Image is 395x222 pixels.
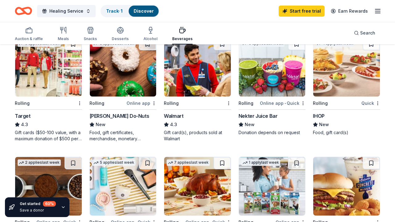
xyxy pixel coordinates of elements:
img: Image for Just Love Coffee [15,157,82,216]
a: Earn Rewards [327,6,372,17]
div: Save a donor [20,208,56,213]
div: Target [15,112,31,120]
div: Rolling [15,100,30,107]
button: Alcohol [143,24,157,44]
a: Discover [134,8,154,14]
div: Nekter Juice Bar [239,112,278,120]
a: Home [15,4,32,18]
div: Food, gift certificates, merchandise, monetary donations [89,129,157,142]
span: New [319,121,329,128]
img: Image for Culver's [313,157,380,216]
a: Image for IHOP1 applylast weekRollingQuickIHOPNewFood, gift card(s) [313,38,380,136]
span: 4.3 [170,121,177,128]
div: Rolling [164,100,179,107]
a: Image for Shipley Do-Nuts3 applieslast weekRollingOnline app[PERSON_NAME] Do-NutsNewFood, gift ce... [89,38,157,142]
div: Rolling [89,100,104,107]
a: Image for Nekter Juice Bar3 applieslast weekRollingOnline app•QuickNekter Juice BarNewDonation de... [239,38,306,136]
button: Snacks [84,24,97,44]
a: Start free trial [279,6,325,17]
div: Get started [20,201,56,207]
img: Image for Walmart [164,38,231,97]
a: Image for WalmartRollingWalmart4.3Gift card(s), products sold at Walmart [164,38,231,142]
div: Online app Quick [260,99,306,107]
button: Track· 1Discover [101,5,159,17]
img: Image for IHOP [313,38,380,97]
div: 2 applies last week [18,159,61,166]
button: Search [349,27,380,39]
div: IHOP [313,112,324,120]
img: Image for BJ's Wholesale Club [164,157,231,216]
img: Image for Target [15,38,82,97]
span: • [285,101,286,106]
div: 1 apply last week [241,159,280,166]
span: 4.3 [21,121,28,128]
img: Image for Nekter Juice Bar [239,38,306,97]
a: Image for Target6 applieslast weekRollingTarget4.3Gift cards ($50-100 value, with a maximum donat... [15,38,82,142]
div: Gift cards ($50-100 value, with a maximum donation of $500 per year) [15,129,82,142]
div: Rolling [239,100,253,107]
div: Donation depends on request [239,129,306,136]
div: Gift card(s), products sold at Walmart [164,129,231,142]
div: 60 % [43,201,56,207]
img: Image for Shipley Do-Nuts [90,38,156,97]
span: New [96,121,106,128]
div: 7 applies last week [167,159,210,166]
div: Meals [58,36,69,41]
div: Beverages [172,36,193,41]
span: Search [360,29,375,37]
div: 5 applies last week [92,159,135,166]
button: Auction & raffle [15,24,43,44]
div: Auction & raffle [15,36,43,41]
button: Desserts [112,24,129,44]
div: Alcohol [143,36,157,41]
div: Desserts [112,36,129,41]
button: Healing Service [37,5,96,17]
span: New [245,121,255,128]
div: Walmart [164,112,183,120]
img: Image for Organic Valley [239,157,306,216]
div: Quick [361,99,380,107]
div: Food, gift card(s) [313,129,380,136]
span: Healing Service [49,7,83,15]
img: Image for QVC [90,157,156,216]
div: [PERSON_NAME] Do-Nuts [89,112,149,120]
a: Track· 1 [106,8,123,14]
div: Snacks [84,36,97,41]
button: Beverages [172,24,193,44]
div: Online app [127,99,156,107]
button: Meals [58,24,69,44]
div: Rolling [313,100,328,107]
